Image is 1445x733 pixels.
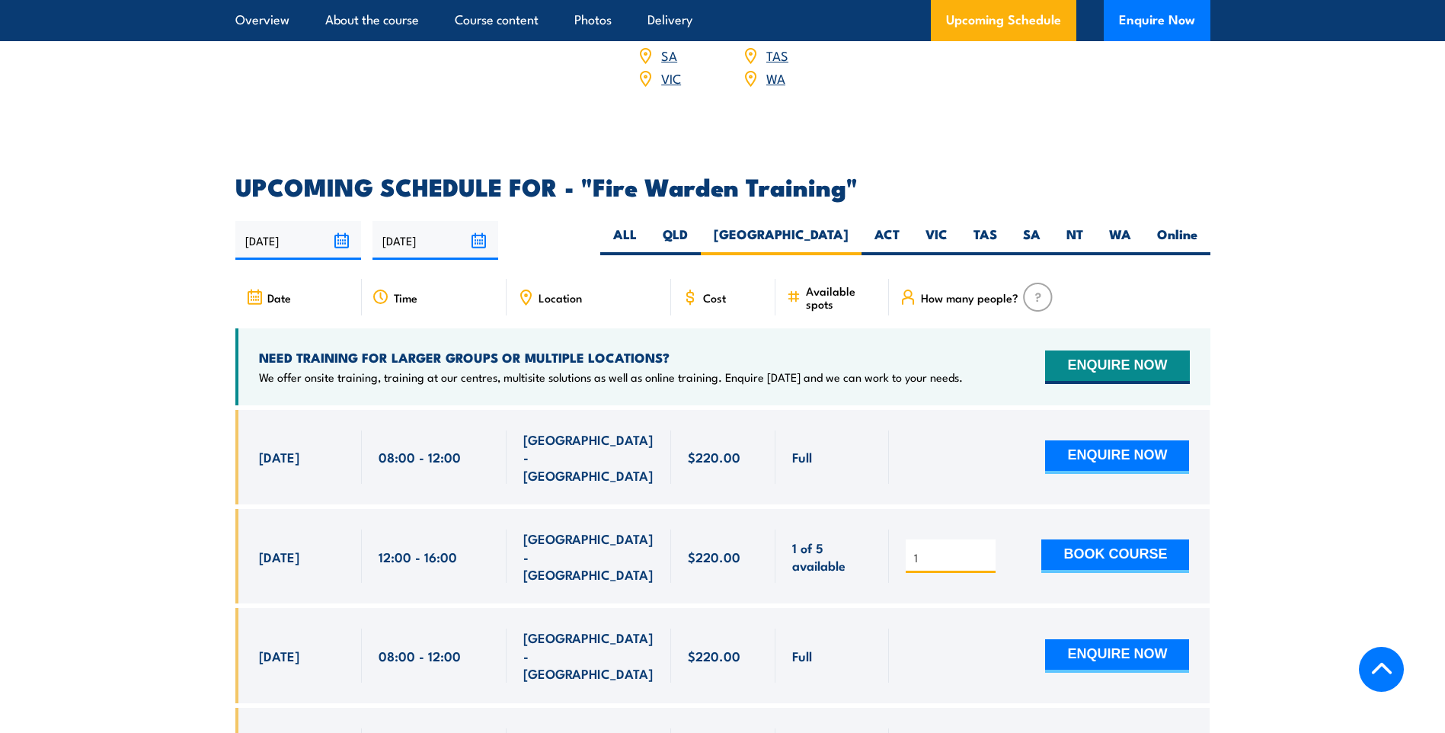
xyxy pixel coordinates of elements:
input: To date [372,221,498,260]
h4: NEED TRAINING FOR LARGER GROUPS OR MULTIPLE LOCATIONS? [259,349,963,366]
label: ALL [600,226,650,255]
span: Time [394,291,417,304]
label: ACT [862,226,913,255]
span: How many people? [921,291,1018,304]
p: We offer onsite training, training at our centres, multisite solutions as well as online training... [259,370,963,385]
button: ENQUIRE NOW [1045,639,1189,673]
span: Full [792,448,812,466]
span: $220.00 [688,448,740,466]
span: 08:00 - 12:00 [379,448,461,466]
span: $220.00 [688,548,740,565]
button: ENQUIRE NOW [1045,440,1189,474]
input: From date [235,221,361,260]
span: [GEOGRAPHIC_DATA] - [GEOGRAPHIC_DATA] [523,431,654,484]
a: WA [766,69,785,87]
span: $220.00 [688,647,740,664]
label: VIC [913,226,961,255]
label: Online [1144,226,1210,255]
a: VIC [661,69,681,87]
a: SA [661,46,677,64]
label: QLD [650,226,701,255]
label: [GEOGRAPHIC_DATA] [701,226,862,255]
input: # of people [914,550,990,565]
span: [DATE] [259,448,299,466]
span: Full [792,647,812,664]
span: 08:00 - 12:00 [379,647,461,664]
span: Cost [703,291,726,304]
span: Location [539,291,582,304]
span: 12:00 - 16:00 [379,548,457,565]
label: WA [1096,226,1144,255]
button: BOOK COURSE [1041,539,1189,573]
label: SA [1010,226,1053,255]
span: [GEOGRAPHIC_DATA] - [GEOGRAPHIC_DATA] [523,530,654,583]
label: NT [1053,226,1096,255]
span: 1 of 5 available [792,539,872,575]
span: Date [267,291,291,304]
a: TAS [766,46,788,64]
button: ENQUIRE NOW [1045,350,1189,384]
span: [GEOGRAPHIC_DATA] - [GEOGRAPHIC_DATA] [523,629,654,682]
span: [DATE] [259,548,299,565]
h2: UPCOMING SCHEDULE FOR - "Fire Warden Training" [235,175,1210,197]
span: [DATE] [259,647,299,664]
span: Available spots [806,284,878,310]
label: TAS [961,226,1010,255]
